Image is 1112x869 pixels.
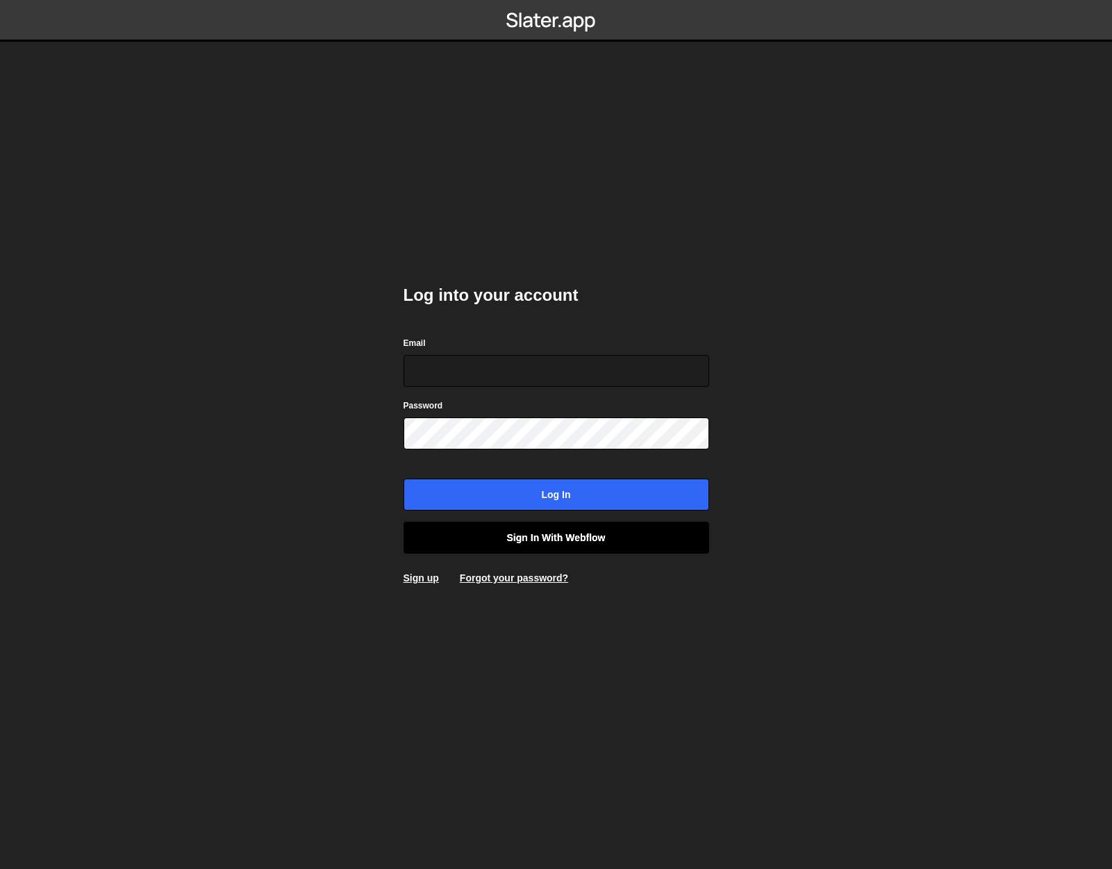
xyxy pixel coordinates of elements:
[404,572,439,584] a: Sign up
[404,336,426,350] label: Email
[404,284,709,306] h2: Log into your account
[460,572,568,584] a: Forgot your password?
[404,479,709,511] input: Log in
[404,522,709,554] a: Sign in with Webflow
[404,399,443,413] label: Password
